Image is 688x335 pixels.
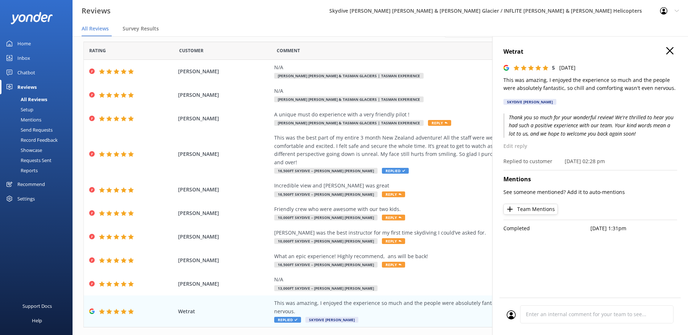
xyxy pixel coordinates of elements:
h4: Mentions [503,175,677,184]
img: user_profile.svg [507,310,516,319]
img: yonder-white-logo.png [11,12,53,24]
div: Reviews [17,80,37,94]
div: Incredible view and [PERSON_NAME] was great [274,182,604,190]
div: All Reviews [4,94,47,104]
span: Reply [382,191,405,197]
p: [DATE] 1:31pm [590,224,677,232]
span: 5 [552,64,555,71]
p: This was amazing, I enjoyed the experience so much and the people were absolutely fantastic, so c... [503,76,677,92]
span: Reply [382,262,405,268]
span: Skydive [PERSON_NAME] [305,317,358,323]
span: Date [89,47,106,54]
span: 16,500ft Skydive – [PERSON_NAME] [PERSON_NAME] [274,262,378,268]
span: Reply [382,215,405,220]
span: [PERSON_NAME] [178,115,271,123]
span: Survey Results [123,25,159,32]
div: Reports [4,165,38,175]
h3: Reviews [82,5,111,17]
span: [PERSON_NAME] [178,186,271,194]
div: Friendly crew who were awesome with our two kids. [274,205,604,213]
span: Question [277,47,300,54]
p: Thank you so much for your wonderful review! We're thrilled to hear you had such a positive exper... [503,113,677,138]
button: Team Mentions [503,204,558,215]
div: Requests Sent [4,155,52,165]
span: 10,000ft Skydive – [PERSON_NAME] [PERSON_NAME] [274,215,378,220]
div: Chatbot [17,65,35,80]
div: What an epic experience! Highly recommend, ans will be back! [274,252,604,260]
p: Replied to customer [503,157,552,165]
span: Replied [382,168,409,174]
p: [DATE] 02:28 pm [565,157,605,165]
span: [PERSON_NAME] [178,150,271,158]
span: Reply [428,120,451,126]
div: This was amazing, I enjoyed the experience so much and the people were absolutely fantastic, so c... [274,299,604,315]
a: Mentions [4,115,73,125]
span: [PERSON_NAME] [178,233,271,241]
div: N/A [274,63,604,71]
p: Edit reply [503,142,677,150]
a: Showcase [4,145,73,155]
a: Reports [4,165,73,175]
div: Setup [4,104,33,115]
div: This was the best part of my entire 3 month New Zealand adventure! All the staff were well inform... [274,134,604,166]
span: Reply [382,238,405,244]
a: Record Feedback [4,135,73,145]
span: [PERSON_NAME] [PERSON_NAME] & Tasman Glaciers | Tasman Experience [274,96,424,102]
span: [PERSON_NAME] [PERSON_NAME] & Tasman Glaciers | Tasman Experience [274,120,424,126]
div: A unique must do experience with a very friendly pilot ! [274,111,604,119]
p: See someone mentioned? Add it to auto-mentions [503,188,677,196]
span: 10,000ft Skydive – [PERSON_NAME] [PERSON_NAME] [274,238,378,244]
span: Date [179,47,203,54]
h4: Wetrat [503,47,677,57]
span: [PERSON_NAME] [178,280,271,288]
div: Recommend [17,177,45,191]
div: Send Requests [4,125,53,135]
span: All Reviews [82,25,109,32]
span: [PERSON_NAME] [178,256,271,264]
div: Mentions [4,115,41,125]
span: Wetrat [178,307,271,315]
span: [PERSON_NAME] [178,67,271,75]
div: Record Feedback [4,135,58,145]
div: Skydive [PERSON_NAME] [503,99,556,105]
div: [PERSON_NAME] was the best instructor for my first time skydiving I could’ve asked for. [274,229,604,237]
button: Close [666,47,673,55]
span: 16,500ft Skydive – [PERSON_NAME] [PERSON_NAME] [274,168,378,174]
span: 13,000ft Skydive – [PERSON_NAME] [PERSON_NAME] [274,285,378,291]
span: 16,500ft Skydive – [PERSON_NAME] [PERSON_NAME] [274,191,378,197]
div: N/A [274,87,604,95]
div: Inbox [17,51,30,65]
a: Requests Sent [4,155,73,165]
div: Showcase [4,145,42,155]
div: N/A [274,276,604,284]
a: Send Requests [4,125,73,135]
p: Completed [503,224,590,232]
div: Support Docs [22,299,52,313]
span: [PERSON_NAME] [178,209,271,217]
a: All Reviews [4,94,73,104]
span: Replied [274,317,301,323]
div: Home [17,36,31,51]
span: [PERSON_NAME] [178,91,271,99]
div: Settings [17,191,35,206]
div: Help [32,313,42,328]
p: [DATE] [559,64,576,72]
a: Setup [4,104,73,115]
span: [PERSON_NAME] [PERSON_NAME] & Tasman Glaciers | Tasman Experience [274,73,424,79]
